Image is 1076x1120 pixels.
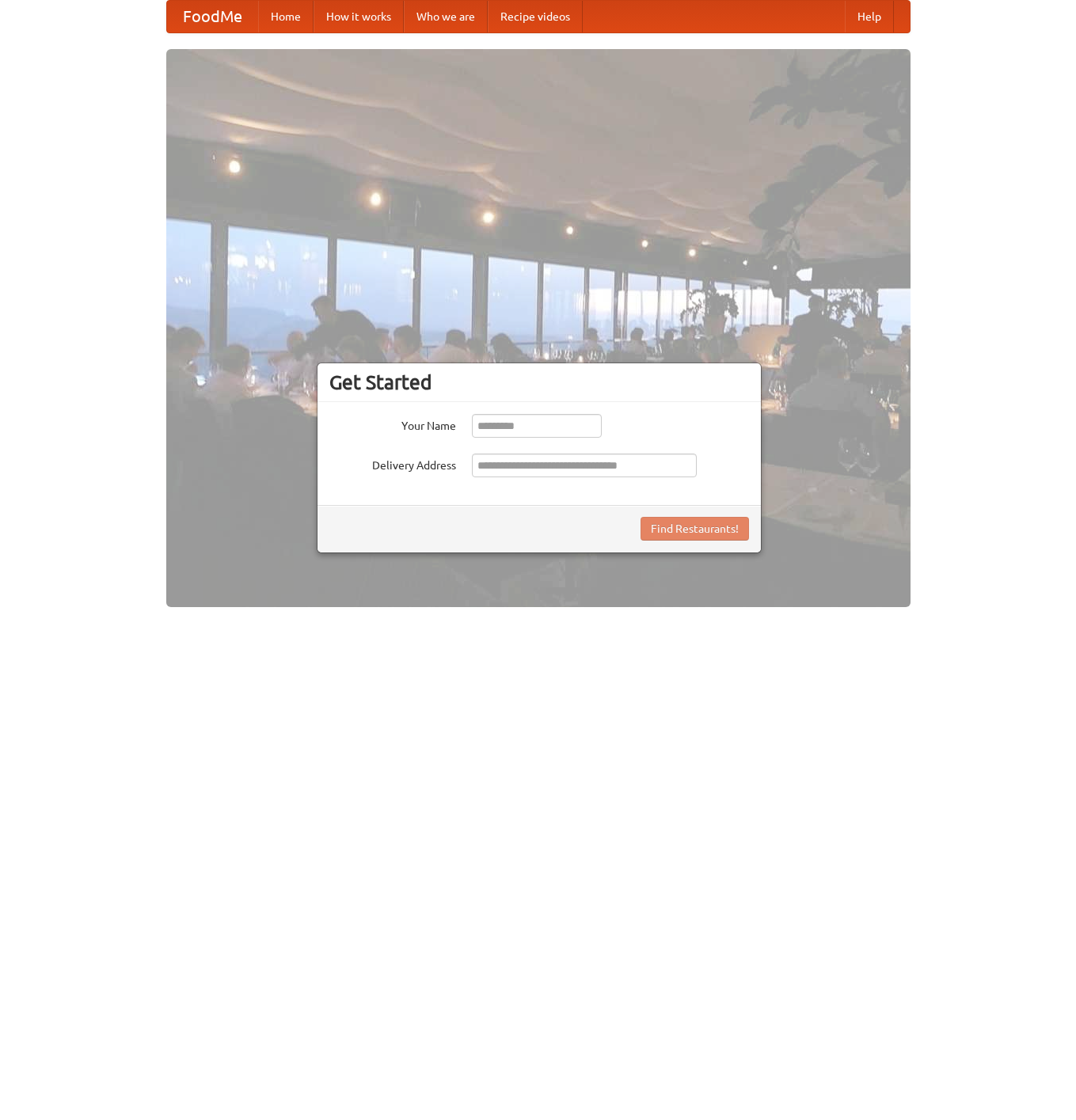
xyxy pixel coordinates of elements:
[641,517,749,541] button: Find Restaurants!
[167,1,258,32] a: FoodMe
[314,1,404,32] a: How it works
[329,370,749,394] h3: Get Started
[329,454,456,473] label: Delivery Address
[404,1,488,32] a: Who we are
[329,414,456,434] label: Your Name
[845,1,894,32] a: Help
[488,1,583,32] a: Recipe videos
[258,1,314,32] a: Home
